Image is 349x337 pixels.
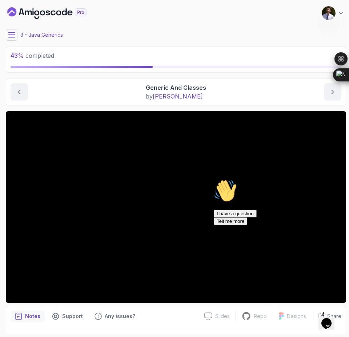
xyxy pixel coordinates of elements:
button: user profile image [321,6,345,20]
button: Feedback button [90,310,140,322]
iframe: chat widget [318,308,342,330]
button: notes button [11,310,45,322]
iframe: chat widget [211,176,342,304]
p: Any issues? [105,313,135,320]
p: Designs [287,313,306,320]
button: I have a question [3,33,46,41]
button: previous content [11,83,28,101]
button: Support button [48,310,87,322]
div: 👋Hi! How can we help?I have a questionTell me more [3,3,134,49]
a: Dashboard [7,7,103,19]
button: Tell me more [3,41,36,49]
p: Slides [215,313,230,320]
p: Notes [25,313,40,320]
span: completed [11,52,54,59]
p: Generic And Classes [146,83,206,92]
button: next content [324,83,341,101]
iframe: 5 - Generic and Classes [6,111,346,303]
span: 43 % [11,52,24,59]
button: Share [312,313,341,320]
p: Repo [254,313,267,320]
img: user profile image [322,6,336,20]
p: by [146,92,206,101]
span: Hi! How can we help? [3,22,72,27]
img: :wave: [3,3,26,26]
p: Support [62,313,83,320]
p: 3 - Java Generics [20,31,63,39]
span: [PERSON_NAME] [153,93,203,100]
